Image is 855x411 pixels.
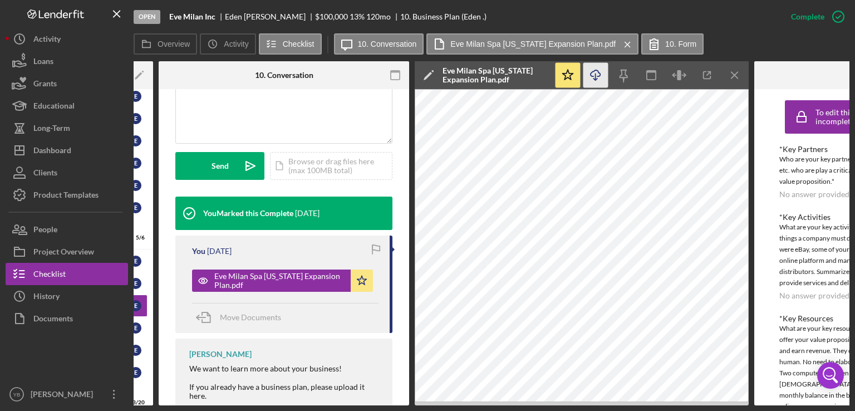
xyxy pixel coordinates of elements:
[33,307,73,332] div: Documents
[33,139,71,164] div: Dashboard
[130,367,141,378] div: E
[203,209,293,218] div: You Marked this Complete
[6,95,128,117] button: Educational
[358,40,417,48] label: 10. Conversation
[130,256,141,267] div: E
[212,152,229,180] div: Send
[426,33,638,55] button: Eve Milan Spa [US_STATE] Expansion Plan.pdf
[255,71,313,80] div: 10. Conversation
[350,12,365,21] div: 13 %
[130,322,141,334] div: E
[130,180,141,191] div: E
[192,270,373,292] button: Eve Milan Spa [US_STATE] Expansion Plan.pdf
[33,95,75,120] div: Educational
[6,184,128,206] button: Product Templates
[6,307,128,330] button: Documents
[780,6,849,28] button: Complete
[134,33,197,55] button: Overview
[220,312,281,322] span: Move Documents
[443,66,548,84] div: Eve Milan Spa [US_STATE] Expansion Plan.pdf
[169,12,215,21] b: Eve Milan Inc
[33,263,66,288] div: Checklist
[6,218,128,241] button: People
[207,247,232,256] time: 2025-09-04 19:06
[6,285,128,307] button: History
[33,162,57,187] div: Clients
[366,12,391,21] div: 120 mo
[130,113,141,124] div: E
[175,152,264,180] button: Send
[125,399,145,406] div: 13 / 20
[214,272,345,290] div: Eve Milan Spa [US_STATE] Expansion Plan.pdf
[6,263,128,285] button: Checklist
[665,40,696,48] label: 10. Form
[33,72,57,97] div: Grants
[6,139,128,162] button: Dashboard
[125,234,145,241] div: 5 / 6
[33,28,61,53] div: Activity
[200,33,255,55] button: Activity
[33,241,94,266] div: Project Overview
[13,392,21,398] text: YB
[6,28,128,50] button: Activity
[33,50,53,75] div: Loans
[6,117,128,139] button: Long-Term
[283,40,315,48] label: Checklist
[315,12,348,21] span: $100,000
[189,364,381,400] div: We want to learn more about your business! If you already have a business plan, please upload it ...
[225,12,315,21] div: Eden [PERSON_NAME]
[33,184,99,209] div: Product Templates
[130,202,141,213] div: E
[6,72,128,95] button: Grants
[28,383,100,408] div: [PERSON_NAME]
[6,383,128,405] button: YB[PERSON_NAME]
[295,209,320,218] time: 2025-09-04 19:06
[130,158,141,169] div: E
[192,247,205,256] div: You
[817,362,844,389] div: Open Intercom Messenger
[224,40,248,48] label: Activity
[33,218,57,243] div: People
[450,40,616,48] label: Eve Milan Spa [US_STATE] Expansion Plan.pdf
[33,285,60,310] div: History
[641,33,704,55] button: 10. Form
[779,190,849,199] div: No answer provided
[189,350,252,359] div: [PERSON_NAME]
[400,12,487,21] div: 10. Business Plan (Eden .)
[130,278,141,289] div: E
[130,345,141,356] div: E
[192,304,292,331] button: Move Documents
[259,33,322,55] button: Checklist
[33,117,70,142] div: Long-Term
[791,6,824,28] div: Complete
[334,33,424,55] button: 10. Conversation
[130,300,141,311] div: E
[6,50,128,72] button: Loans
[6,241,128,263] button: Project Overview
[134,10,160,24] div: Open
[6,162,128,184] button: Clients
[130,91,141,102] div: E
[130,135,141,146] div: E
[158,40,190,48] label: Overview
[779,291,849,300] div: No answer provided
